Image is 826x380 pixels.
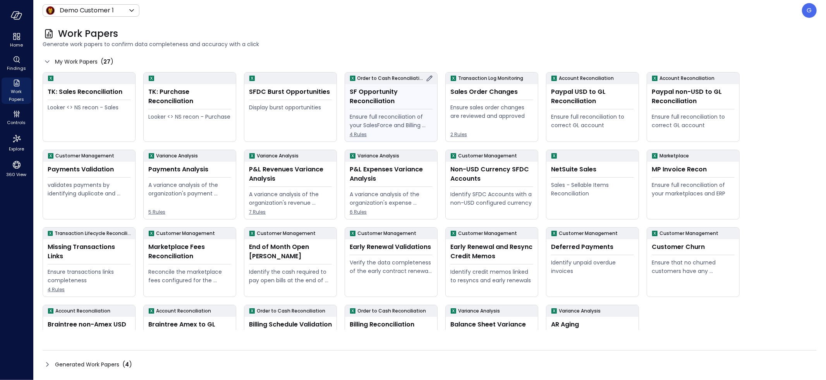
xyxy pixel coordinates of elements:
[249,103,332,112] div: Display burst opportunities
[350,165,433,183] div: P&L Expenses Variance Analysis
[450,190,533,207] div: Identify SFDC Accounts with a non-USD configured currency
[350,87,433,106] div: SF Opportunity Reconciliation
[156,152,198,160] p: Variance Analysis
[48,165,131,174] div: Payments Validation
[148,242,231,261] div: Marketplace Fees Reconciliation
[350,258,433,275] div: Verify the data completeness of the early contract renewal process
[10,41,23,49] span: Home
[148,87,231,106] div: TK: Purchase Reconciliation
[148,208,231,216] span: 5 Rules
[802,3,817,18] div: Guy
[807,6,812,15] p: G
[103,58,110,66] span: 27
[43,40,817,48] span: Generate work papers to confirm data completeness and accuracy with a click
[652,258,735,275] div: Ensure that no churned customers have any remaining open invoices
[5,88,28,103] span: Work Papers
[357,230,416,237] p: Customer Management
[551,165,634,174] div: NetSuite Sales
[2,31,31,50] div: Home
[2,132,31,154] div: Explore
[257,307,325,315] p: Order to Cash Reconciliation
[55,360,119,369] span: Generated Work Papers
[350,190,433,207] div: A variance analysis of the organization's expense accounts
[652,181,735,198] div: Ensure full reconciliation of your marketplaces and ERP
[450,268,533,285] div: Identify credit memos linked to resyncs and early renewals
[55,57,98,66] span: My Work Papers
[148,165,231,174] div: Payments Analysis
[659,230,718,237] p: Customer Management
[249,87,332,97] div: SFDC Burst Opportunities
[249,165,332,183] div: P&L Revenues Variance Analysis
[148,112,231,121] div: Looker <> NS recon - Purchase
[60,6,114,15] p: Demo Customer 1
[48,268,131,285] div: Ensure transactions links completeness
[249,208,332,216] span: 7 Rules
[357,74,425,82] p: Order to Cash Reconciliation
[125,361,129,368] span: 4
[257,152,299,160] p: Variance Analysis
[559,74,614,82] p: Account Reconciliation
[551,242,634,252] div: Deferred Payments
[148,181,231,198] div: A variance analysis of the organization's payment transactions
[551,320,634,329] div: AR Aging
[350,131,433,138] span: 4 Rules
[450,242,533,261] div: Early Renewal and Resync Credit Memos
[249,320,332,329] div: Billing Schedule Validation
[148,320,231,339] div: Braintree Amex to GL Reconciliation
[450,103,533,120] div: Ensure sales order changes are reviewed and approved
[652,242,735,252] div: Customer Churn
[7,64,26,72] span: Findings
[350,242,433,252] div: Early Renewal Validations
[458,152,517,160] p: Customer Management
[458,230,517,237] p: Customer Management
[48,87,131,97] div: TK: Sales Reconciliation
[249,242,332,261] div: End of Month Open [PERSON_NAME]
[9,145,24,153] span: Explore
[101,57,113,66] div: ( )
[48,181,131,198] div: validates payments by identifying duplicate and erroneous entries.
[48,242,131,261] div: Missing Transactions Links
[46,6,55,15] img: Icon
[659,152,689,160] p: Marketplace
[2,158,31,179] div: 360 View
[450,131,533,138] span: 2 Rules
[652,165,735,174] div: MP Invoice Recon
[652,87,735,106] div: Paypal non-USD to GL Reconciliation
[257,230,316,237] p: Customer Management
[559,230,618,237] p: Customer Management
[148,268,231,285] div: Reconcile the marketplace fees configured for the Opportunity to the actual fees being paid
[652,112,735,130] div: Ensure full reconciliation to correct GL account
[2,109,31,127] div: Controls
[48,103,131,112] div: Looker <> NS recon - Sales
[48,320,131,339] div: Braintree non-Amex USD to GL Reconciliation
[7,171,27,178] span: 360 View
[350,112,433,130] div: Ensure full reconciliation of your SalesForce and Billing system
[551,112,634,130] div: Ensure full reconciliation to correct GL account
[551,181,634,198] div: Sales - Sellable Items Reconciliation
[249,190,332,207] div: A variance analysis of the organization's revenue accounts
[559,307,601,315] p: Variance Analysis
[450,165,533,183] div: Non-USD Currency SFDC Accounts
[48,286,131,294] span: 4 Rules
[458,307,500,315] p: Variance Analysis
[58,28,118,40] span: Work Papers
[55,230,132,237] p: Transaction Lifecycle Reconciliation
[2,78,31,104] div: Work Papers
[357,152,399,160] p: Variance Analysis
[357,307,426,315] p: Order to Cash Reconciliation
[122,360,132,369] div: ( )
[7,119,26,126] span: Controls
[55,152,114,160] p: Customer Management
[249,268,332,285] div: Identify the cash required to pay open bills at the end of the month
[350,320,433,329] div: Billing Reconciliation
[156,307,211,315] p: Account Reconciliation
[156,230,215,237] p: Customer Management
[458,74,523,82] p: Transaction Log Monitoring
[659,74,714,82] p: Account Reconciliation
[2,54,31,73] div: Findings
[350,208,433,216] span: 6 Rules
[551,258,634,275] div: Identify unpaid overdue invoices
[450,87,533,97] div: Sales Order Changes
[551,87,634,106] div: Paypal USD to GL Reconciliation
[450,320,533,339] div: Balance Sheet Variance Analysis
